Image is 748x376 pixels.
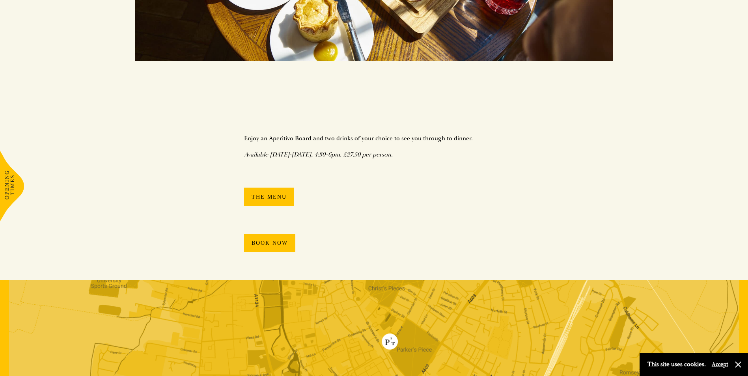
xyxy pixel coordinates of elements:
[647,359,706,370] p: This site uses cookies.
[244,134,504,144] p: Enjoy an Aperitivo Board and two drinks of your choice to see you through to dinner.
[244,234,295,252] a: Book Now
[244,151,393,158] em: Available [DATE]-[DATE], 4:30-6pm. £27.50 per person.
[734,361,742,369] button: Close and accept
[712,361,728,368] button: Accept
[244,188,294,206] a: The Menu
